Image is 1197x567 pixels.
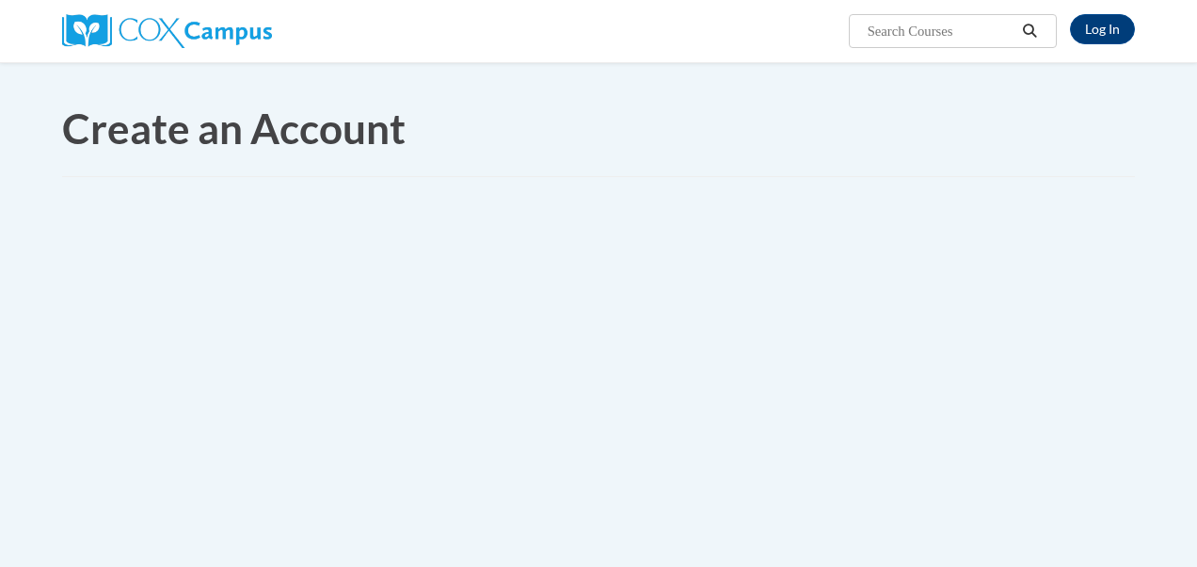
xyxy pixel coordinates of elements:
[62,14,272,48] img: Cox Campus
[1070,14,1135,44] a: Log In
[62,104,406,153] span: Create an Account
[1022,24,1039,39] i: 
[866,20,1016,42] input: Search Courses
[1016,20,1045,42] button: Search
[62,22,272,38] a: Cox Campus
